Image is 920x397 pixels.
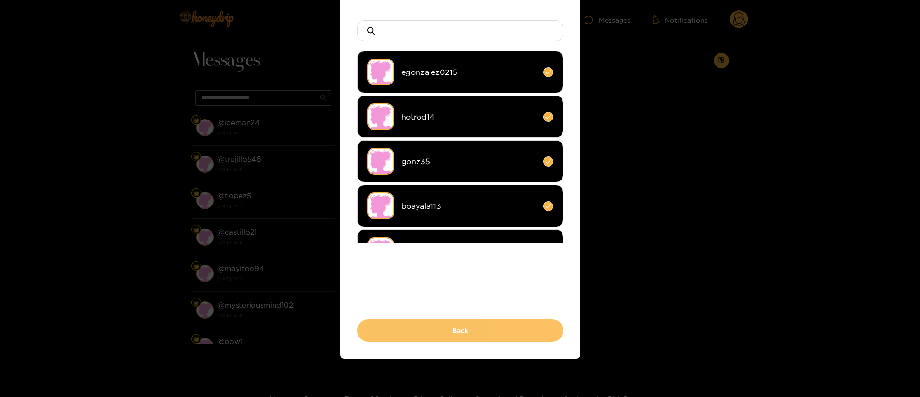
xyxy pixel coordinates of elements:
button: Back [357,319,563,342]
img: no-avatar.png [367,103,394,130]
img: no-avatar.png [367,237,394,264]
img: no-avatar.png [367,59,394,85]
span: hotrod14 [401,111,536,122]
span: egonzalez0215 [401,67,536,78]
img: no-avatar.png [367,148,394,175]
img: no-avatar.png [367,192,394,219]
span: boayala113 [401,201,536,212]
span: gonz35 [401,156,536,167]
